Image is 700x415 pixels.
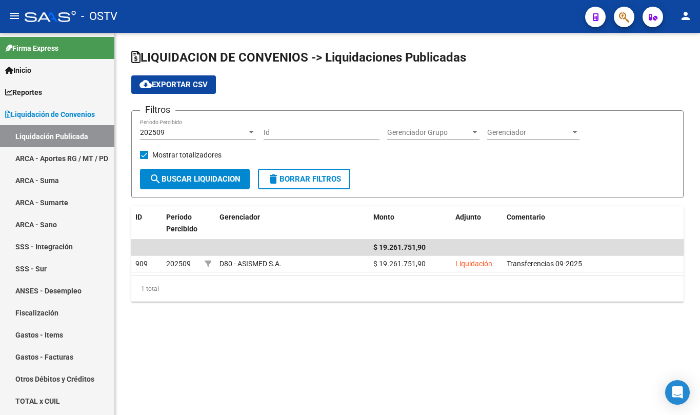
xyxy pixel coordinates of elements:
span: Liquidación de Convenios [5,109,95,120]
span: $ 19.261.751,90 [373,243,426,251]
datatable-header-cell: Monto [369,206,451,251]
span: Buscar Liquidacion [149,174,241,184]
span: Monto [373,213,394,221]
div: 1 total [131,276,684,302]
a: Liquidación [455,260,492,268]
button: Buscar Liquidacion [140,169,250,189]
mat-icon: search [149,173,162,185]
span: LIQUIDACION DE CONVENIOS -> Liquidaciones Publicadas [131,50,466,65]
span: Firma Express [5,43,58,54]
span: Reportes [5,87,42,98]
div: $ 19.261.751,90 [373,258,447,270]
span: Borrar Filtros [267,174,341,184]
button: Borrar Filtros [258,169,350,189]
span: Período Percibido [166,213,197,233]
span: ID [135,213,142,221]
span: Gerenciador Grupo [387,128,470,137]
datatable-header-cell: ID [131,206,162,251]
span: Exportar CSV [139,80,208,89]
span: 909 [135,260,148,268]
span: Gerenciador [219,213,260,221]
mat-icon: cloud_download [139,78,152,90]
datatable-header-cell: Período Percibido [162,206,201,251]
span: D80 - ASISMED S.A. [219,260,282,268]
datatable-header-cell: Gerenciador [215,206,369,251]
span: Gerenciador [487,128,570,137]
div: Open Intercom Messenger [665,380,690,405]
mat-icon: person [679,10,692,22]
span: Comentario [507,213,545,221]
span: Inicio [5,65,31,76]
datatable-header-cell: Adjunto [451,206,503,251]
mat-icon: menu [8,10,21,22]
span: - OSTV [81,5,117,28]
datatable-header-cell: Comentario [503,206,684,251]
mat-icon: delete [267,173,279,185]
h3: Filtros [140,103,175,117]
span: Adjunto [455,213,481,221]
span: Mostrar totalizadores [152,149,222,161]
button: Exportar CSV [131,75,216,94]
span: 202509 [166,260,191,268]
span: Transferencias 09-2025 [507,260,582,268]
span: 202509 [140,128,165,136]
